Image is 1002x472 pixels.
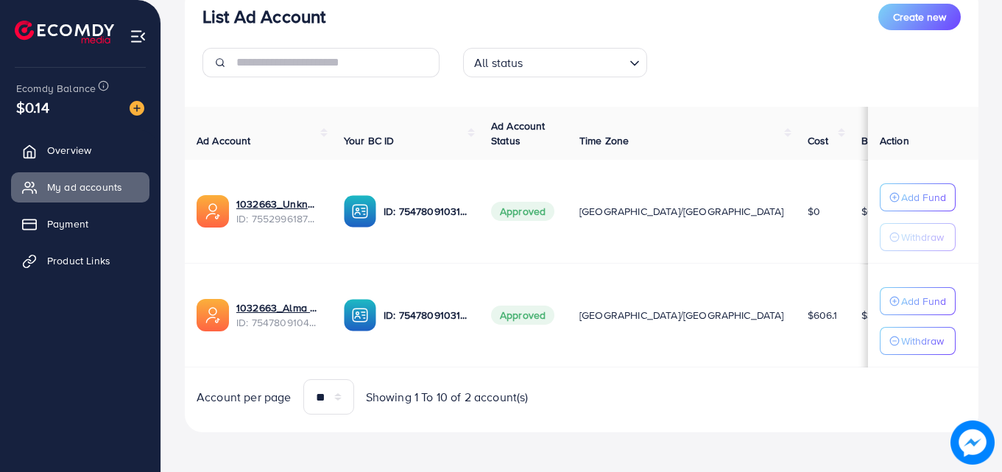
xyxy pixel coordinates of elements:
a: My ad accounts [11,172,149,202]
span: Action [880,133,909,148]
img: ic-ads-acc.e4c84228.svg [197,299,229,331]
span: Ecomdy Balance [16,81,96,96]
h3: List Ad Account [202,6,325,27]
p: Add Fund [901,292,946,310]
span: My ad accounts [47,180,122,194]
img: ic-ba-acc.ded83a64.svg [344,195,376,228]
span: Your BC ID [344,133,395,148]
button: Withdraw [880,327,956,355]
span: [GEOGRAPHIC_DATA]/[GEOGRAPHIC_DATA] [579,204,784,219]
img: ic-ads-acc.e4c84228.svg [197,195,229,228]
span: Product Links [47,253,110,268]
span: Overview [47,143,91,158]
button: Create new [878,4,961,30]
span: All status [471,52,526,74]
div: <span class='underline'>1032663_Alma Hairs_1757361322394</span></br>7547809104857956369 [236,300,320,331]
button: Add Fund [880,183,956,211]
img: logo [15,21,114,43]
span: $606.1 [808,308,838,323]
span: [GEOGRAPHIC_DATA]/[GEOGRAPHIC_DATA] [579,308,784,323]
input: Search for option [528,49,624,74]
span: $0.14 [16,96,49,118]
span: Account per page [197,389,292,406]
div: Search for option [463,48,647,77]
a: Product Links [11,246,149,275]
a: 1032663_Alma Hairs_1757361322394 [236,300,320,315]
img: ic-ba-acc.ded83a64.svg [344,299,376,331]
span: Time Zone [579,133,629,148]
p: ID: 7547809103138324481 [384,202,468,220]
span: Approved [491,306,554,325]
span: Create new [893,10,946,24]
p: ID: 7547809103138324481 [384,306,468,324]
div: <span class='underline'>1032663_Unknown Products_1758569011676</span></br>7552996187343978497 [236,197,320,227]
span: Approved [491,202,554,221]
img: image [130,101,144,116]
span: Payment [47,216,88,231]
span: $0 [808,204,820,219]
button: Withdraw [880,223,956,251]
span: ID: 7547809104857956369 [236,315,320,330]
a: Payment [11,209,149,239]
span: Cost [808,133,829,148]
span: Ad Account [197,133,251,148]
button: Add Fund [880,287,956,315]
img: image [950,420,995,465]
span: Showing 1 To 10 of 2 account(s) [366,389,529,406]
a: Overview [11,135,149,165]
a: 1032663_Unknown Products_1758569011676 [236,197,320,211]
span: ID: 7552996187343978497 [236,211,320,226]
img: menu [130,28,147,45]
p: Withdraw [901,332,944,350]
p: Add Fund [901,189,946,206]
p: Withdraw [901,228,944,246]
span: Ad Account Status [491,119,546,148]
